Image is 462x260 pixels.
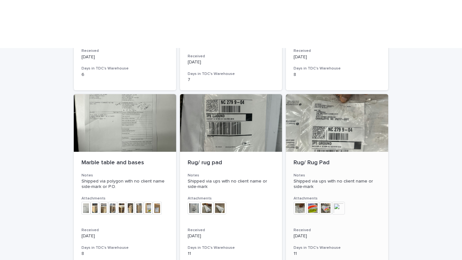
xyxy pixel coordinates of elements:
h3: Received [188,228,275,233]
h3: Days in TDC's Warehouse [81,66,168,71]
h3: Notes [294,173,381,178]
h3: Received [81,48,168,53]
h3: Notes [81,173,168,178]
p: 11 [294,251,381,256]
h3: Received [81,228,168,233]
h3: Days in TDC's Warehouse [188,71,275,77]
p: Rug/ Rug Pad [294,159,381,167]
span: Shipped via ups with no client name or side-mark [188,179,269,189]
p: [DATE] [81,233,168,239]
p: 8 [81,251,168,256]
p: Marble table and bases [81,159,168,167]
p: 11 [188,251,275,256]
span: Shipped via ups with no client name or side-mark [294,179,374,189]
h3: Received [188,54,275,59]
span: Shipped via polygon with no client name side-mark or P.O. [81,179,166,189]
h3: Attachments [188,196,275,201]
p: 7 [188,77,275,83]
p: Rug/ rug pad [188,159,275,167]
p: [DATE] [188,60,275,65]
h3: Days in TDC's Warehouse [294,245,381,250]
h3: Received [294,228,381,233]
h3: Days in TDC's Warehouse [188,245,275,250]
p: 6 [81,72,168,77]
p: [DATE] [294,54,381,60]
h3: Attachments [294,196,381,201]
p: 8 [294,72,381,77]
h3: Notes [188,173,275,178]
h3: Received [294,48,381,53]
p: [DATE] [188,233,275,239]
h3: Days in TDC's Warehouse [81,245,168,250]
h3: Days in TDC's Warehouse [294,66,381,71]
p: [DATE] [294,233,381,239]
p: [DATE] [81,54,168,60]
h3: Attachments [81,196,168,201]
